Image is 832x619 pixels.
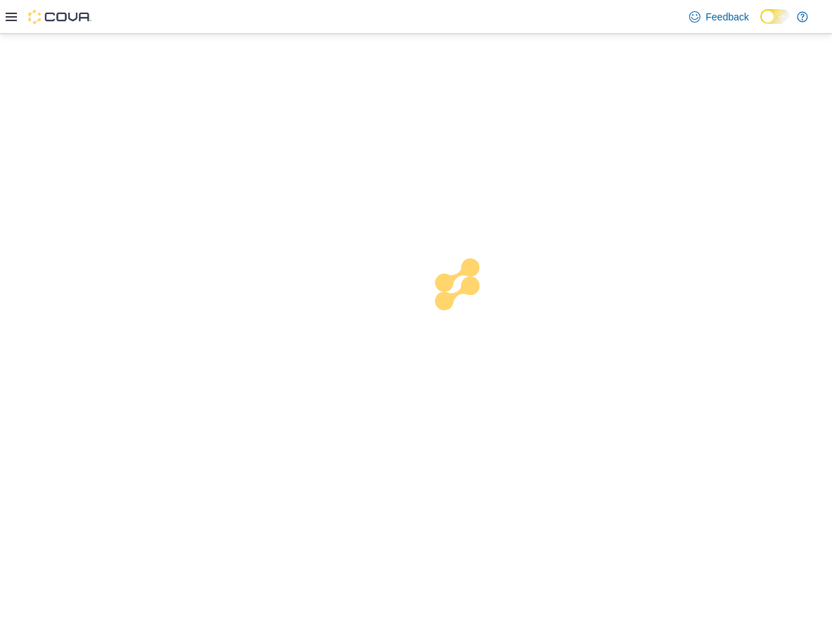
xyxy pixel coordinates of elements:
span: Dark Mode [760,24,761,25]
a: Feedback [683,3,755,31]
input: Dark Mode [760,9,790,24]
img: cova-loader [416,248,522,354]
span: Feedback [706,10,749,24]
img: Cova [28,10,92,24]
